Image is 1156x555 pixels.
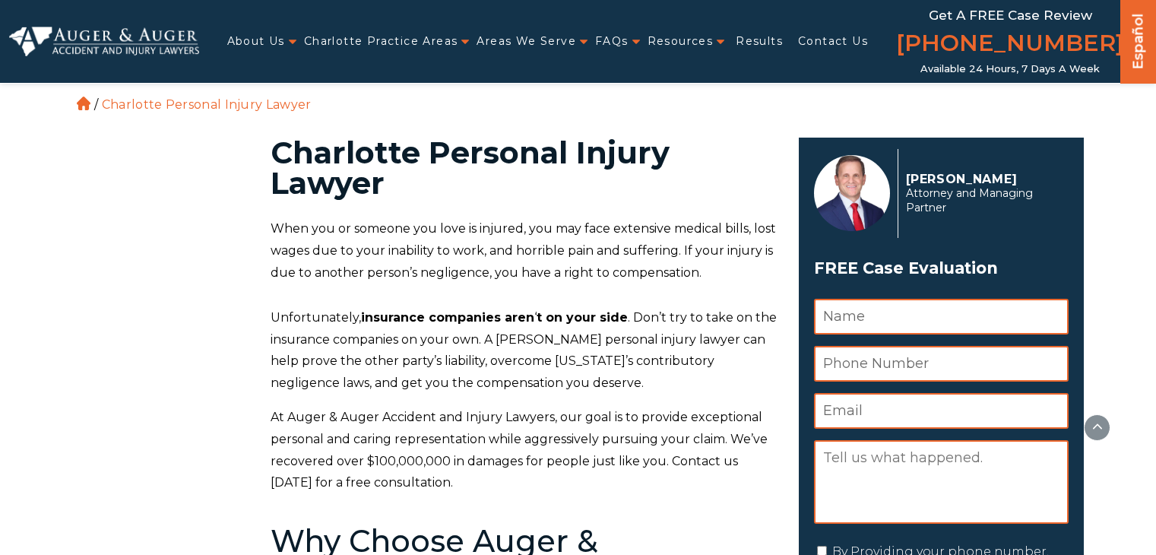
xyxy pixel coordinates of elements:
input: Phone Number [814,346,1069,382]
li: Charlotte Personal Injury Lawyer [98,97,315,112]
span: Attorney and Managing Partner [906,186,1060,215]
p: At Auger & Auger Accident and Injury Lawyers, our goal is to provide exceptional personal and car... [271,407,781,494]
input: Name [814,299,1069,335]
h1: Charlotte Personal Injury Lawyer [271,138,781,198]
img: Herbert Auger [814,155,890,231]
a: Charlotte Practice Areas [304,26,458,57]
a: Resources [648,26,714,57]
input: Email [814,393,1069,429]
a: Results [736,26,783,57]
strong: insurance companies aren [361,310,534,325]
a: Home [77,97,90,110]
strong: t on your side [537,310,628,325]
a: FAQs [595,26,629,57]
span: Available 24 Hours, 7 Days a Week [920,63,1100,75]
p: [PERSON_NAME] [906,172,1060,186]
p: Unfortunately, ‘ . Don’t try to take on the insurance companies on your own. A [PERSON_NAME] pers... [271,307,781,395]
a: About Us [227,26,285,57]
span: Get a FREE Case Review [929,8,1092,23]
img: Auger & Auger Accident and Injury Lawyers Logo [9,27,199,55]
a: [PHONE_NUMBER] [896,27,1124,63]
button: scroll to up [1084,414,1110,441]
p: When you or someone you love is injured, you may face extensive medical bills, lost wages due to ... [271,218,781,284]
a: Contact Us [798,26,868,57]
span: FREE Case Evaluation [814,254,1069,283]
a: Areas We Serve [477,26,576,57]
